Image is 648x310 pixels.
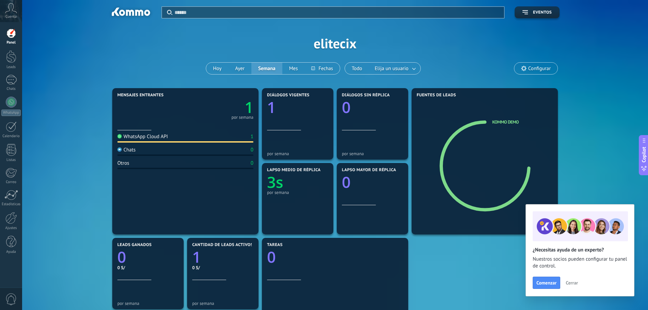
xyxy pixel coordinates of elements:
div: 0 S/ [117,265,179,271]
div: por semana [267,190,328,195]
div: 0 [251,160,253,166]
div: 0 S/ [192,265,253,271]
button: Fechas [304,63,339,74]
text: 1 [192,247,201,267]
span: Cerrar [566,280,578,285]
span: Lapso medio de réplica [267,168,321,173]
div: Otros [117,160,129,166]
button: Eventos [515,6,560,18]
button: Hoy [206,63,228,74]
div: Ajustes [1,226,21,230]
span: Leads ganados [117,243,152,247]
div: por semana [231,116,253,119]
text: 0 [342,97,351,118]
span: Tareas [267,243,283,247]
a: Kommo Demo [492,119,519,125]
div: por semana [192,301,253,306]
span: Cantidad de leads activos [192,243,253,247]
span: Configurar [528,66,551,71]
div: 0 [251,147,253,153]
button: Todo [345,63,369,74]
div: WhatsApp [1,110,21,116]
span: Cuenta [5,15,17,19]
img: WhatsApp Cloud API [117,134,122,138]
div: por semana [342,151,403,156]
div: Listas [1,158,21,162]
a: 0 [267,247,403,267]
span: Mensajes entrantes [117,93,164,98]
text: 1 [245,97,253,118]
div: por semana [267,151,328,156]
div: Leads [1,65,21,69]
span: Comenzar [536,280,556,285]
div: Calendario [1,134,21,138]
text: 0 [117,247,126,267]
div: por semana [117,301,179,306]
div: Panel [1,40,21,45]
span: Eventos [533,10,552,15]
div: 1 [251,133,253,140]
span: Fuentes de leads [417,93,456,98]
a: 1 [185,97,253,118]
span: Copilot [641,147,647,162]
a: 1 [192,247,253,267]
span: Diálogos sin réplica [342,93,390,98]
div: Chats [117,147,136,153]
div: Chats [1,87,21,91]
text: 1 [267,97,276,118]
span: Elija un usuario [373,64,410,73]
div: WhatsApp Cloud API [117,133,168,140]
text: 0 [342,172,351,193]
div: Ayuda [1,250,21,254]
img: Chats [117,147,122,152]
div: Correo [1,180,21,184]
button: Semana [251,63,282,74]
span: Diálogos vigentes [267,93,310,98]
span: Lapso mayor de réplica [342,168,396,173]
button: Comenzar [533,277,560,289]
div: Estadísticas [1,202,21,207]
h2: ¿Necesitas ayuda de un experto? [533,247,627,253]
button: Cerrar [563,278,581,288]
text: 3s [267,172,283,193]
a: 0 [117,247,179,267]
button: Mes [282,63,305,74]
button: Elija un usuario [369,63,420,74]
text: 0 [267,247,276,267]
button: Ayer [228,63,251,74]
span: Nuestros socios pueden configurar tu panel de control. [533,256,627,270]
